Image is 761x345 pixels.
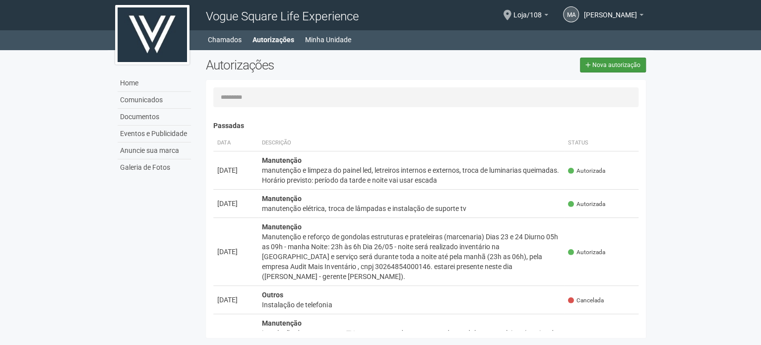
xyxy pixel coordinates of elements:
[262,204,560,213] div: manutenção elétrica, troca de lâmpadas e instalação de suporte tv
[217,247,254,257] div: [DATE]
[213,122,638,130] h4: Passadas
[258,135,564,151] th: Descrição
[262,319,302,327] strong: Manutenção
[118,109,191,126] a: Documentos
[584,1,637,19] span: Mari Angela Fernandes
[580,58,646,72] a: Nova autorização
[206,9,358,23] span: Vogue Square Life Experience
[305,33,351,47] a: Minha Unidade
[584,12,643,20] a: [PERSON_NAME]
[568,167,605,175] span: Autorizada
[563,6,579,22] a: MA
[262,165,560,185] div: manutenção e limpeza do painel led, letreiros internos e externos, troca de luminarias queimadas....
[118,159,191,176] a: Galeria de Fotos
[592,62,640,69] span: Nova autorização
[213,135,258,151] th: Data
[568,296,604,305] span: Cancelada
[217,295,254,305] div: [DATE]
[206,58,418,72] h2: Autorizações
[513,1,542,19] span: Loja/108
[118,142,191,159] a: Anuncie sua marca
[118,92,191,109] a: Comunicados
[262,195,302,203] strong: Manutenção
[262,300,560,310] div: Instalação de telefonia
[217,199,254,208] div: [DATE]
[262,232,560,281] div: Manutenção e reforço de gondolas estruturas e prateleiras (marcenaria) Dias 23 e 24 Diurno 05h as...
[262,223,302,231] strong: Manutenção
[217,165,254,175] div: [DATE]
[262,291,283,299] strong: Outros
[564,135,638,151] th: Status
[262,156,302,164] strong: Manutenção
[513,12,548,20] a: Loja/108
[208,33,242,47] a: Chamados
[115,5,190,65] img: logo.jpg
[568,200,605,208] span: Autorizada
[568,248,605,257] span: Autorizada
[118,75,191,92] a: Home
[118,126,191,142] a: Eventos e Publicidade
[253,33,294,47] a: Autorizações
